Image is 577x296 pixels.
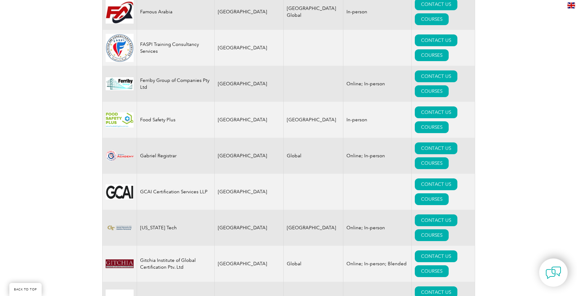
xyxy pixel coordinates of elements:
[415,106,457,118] a: CONTACT US
[214,174,284,210] td: [GEOGRAPHIC_DATA]
[214,30,284,66] td: [GEOGRAPHIC_DATA]
[214,102,284,138] td: [GEOGRAPHIC_DATA]
[415,13,449,25] a: COURSES
[214,210,284,246] td: [GEOGRAPHIC_DATA]
[106,112,134,128] img: e52924ac-d9bc-ea11-a814-000d3a79823d-logo.png
[137,210,214,246] td: [US_STATE] Tech
[106,259,134,268] img: c8bed0e6-59d5-ee11-904c-002248931104-logo.png
[137,174,214,210] td: GCAI Certification Services LLP
[214,138,284,174] td: [GEOGRAPHIC_DATA]
[106,77,134,90] img: 52661cd0-8de2-ef11-be1f-002248955c5a-logo.jpg
[137,246,214,282] td: Gitchia Institute of Global Certification Ptv. Ltd
[415,229,449,241] a: COURSES
[106,184,134,200] img: 590b14fd-4650-f011-877b-00224891b167-logo.png
[546,265,561,280] img: contact-chat.png
[415,214,457,226] a: CONTACT US
[343,102,412,138] td: In-person
[415,193,449,205] a: COURSES
[415,178,457,190] a: CONTACT US
[343,210,412,246] td: Online; In-person
[415,70,457,82] a: CONTACT US
[106,224,134,232] img: e72924ac-d9bc-ea11-a814-000d3a79823d-logo.png
[214,66,284,102] td: [GEOGRAPHIC_DATA]
[284,210,343,246] td: [GEOGRAPHIC_DATA]
[343,138,412,174] td: Online; In-person
[284,246,343,282] td: Global
[415,121,449,133] a: COURSES
[9,283,42,296] a: BACK TO TOP
[415,85,449,97] a: COURSES
[284,102,343,138] td: [GEOGRAPHIC_DATA]
[214,246,284,282] td: [GEOGRAPHIC_DATA]
[284,138,343,174] td: Global
[343,246,412,282] td: Online; In-person; Blended
[137,138,214,174] td: Gabriel Registrar
[106,150,134,161] img: 17b06828-a505-ea11-a811-000d3a79722d-logo.png
[137,102,214,138] td: Food Safety Plus
[415,34,457,46] a: CONTACT US
[106,34,134,62] img: 78e9ed17-f6e8-ed11-8847-00224814fd52-logo.png
[415,49,449,61] a: COURSES
[137,66,214,102] td: Ferriby Group of Companies Pty Ltd
[567,2,575,8] img: en
[415,250,457,262] a: CONTACT US
[137,30,214,66] td: FASPI Training Consultancy Services
[415,157,449,169] a: COURSES
[415,265,449,277] a: COURSES
[415,142,457,154] a: CONTACT US
[343,66,412,102] td: Online; In-person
